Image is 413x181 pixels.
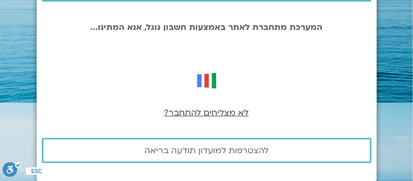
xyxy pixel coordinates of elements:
a: להצטרפות למועדון תודעה בריאה [42,138,372,163]
a: לא מצליחים להתחבר? [164,107,249,119]
span: להצטרפות למועדון תודעה בריאה [144,146,269,155]
p: המערכת מתחברת לאתר באמצעות חשבון גוגל, אנא המתינו... [42,23,372,32]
